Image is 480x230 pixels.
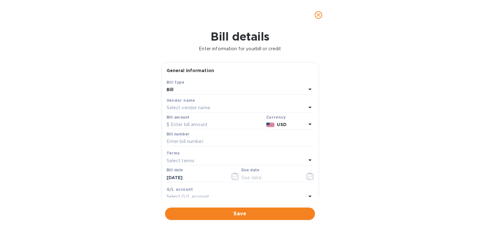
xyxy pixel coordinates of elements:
input: $ Enter bill amount [167,120,264,130]
input: Due date [241,173,300,182]
label: Bill amount [167,115,189,119]
b: Terms [167,151,180,155]
button: Save [165,208,315,220]
b: Currency [266,115,286,120]
b: Vendor name [167,98,195,103]
p: Select terms [167,158,195,164]
b: General information [167,68,214,73]
label: Bill date [167,169,183,172]
b: USD [277,122,286,127]
b: Bill [167,87,174,92]
label: Bill number [167,132,189,136]
p: Select vendor name [167,105,210,111]
label: Due date [241,169,259,172]
img: USD [266,123,275,127]
b: Bill type [167,80,185,85]
p: Enter information for your bill or credit [5,46,475,52]
h1: Bill details [5,30,475,43]
p: Select G/L account [167,193,209,200]
button: close [311,7,326,22]
b: G/L account [167,187,193,192]
input: Enter bill number [167,137,314,146]
span: Save [170,210,310,218]
input: Select date [167,173,226,182]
